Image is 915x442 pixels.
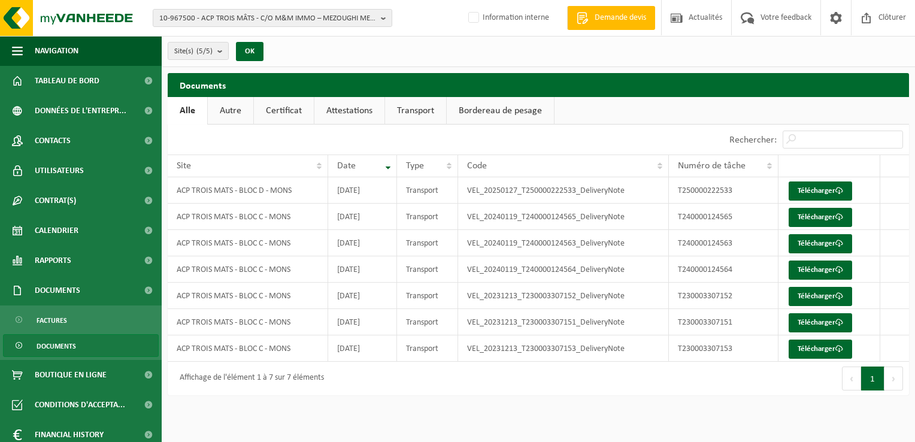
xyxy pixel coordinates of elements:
td: VEL_20231213_T230003307153_DeliveryNote [458,335,669,362]
span: Rapports [35,246,71,276]
h2: Documents [168,73,909,96]
span: Factures [37,309,67,332]
td: T230003307153 [669,335,778,362]
a: Télécharger [789,340,852,359]
span: Conditions d'accepta... [35,390,125,420]
count: (5/5) [196,47,213,55]
td: T230003307152 [669,283,778,309]
label: Information interne [466,9,549,27]
td: T230003307151 [669,309,778,335]
span: Tableau de bord [35,66,99,96]
td: [DATE] [328,335,397,362]
a: Documents [3,334,159,357]
button: Next [884,367,903,390]
a: Factures [3,308,159,331]
a: Alle [168,97,207,125]
td: Transport [397,256,458,283]
span: Calendrier [35,216,78,246]
a: Attestations [314,97,384,125]
span: Utilisateurs [35,156,84,186]
div: Affichage de l'élément 1 à 7 sur 7 éléments [174,368,324,389]
span: Documents [37,335,76,358]
a: Télécharger [789,287,852,306]
td: ACP TROIS MATS - BLOC C - MONS [168,283,328,309]
button: Previous [842,367,861,390]
a: Télécharger [789,181,852,201]
td: Transport [397,177,458,204]
td: ACP TROIS MATS - BLOC D - MONS [168,177,328,204]
td: Transport [397,335,458,362]
td: VEL_20231213_T230003307151_DeliveryNote [458,309,669,335]
span: Site [177,161,191,171]
td: T240000124563 [669,230,778,256]
span: Demande devis [592,12,649,24]
span: Contacts [35,126,71,156]
td: [DATE] [328,177,397,204]
td: T250000222533 [669,177,778,204]
span: Numéro de tâche [678,161,746,171]
td: T240000124564 [669,256,778,283]
a: Bordereau de pesage [447,97,554,125]
td: VEL_20240119_T240000124564_DeliveryNote [458,256,669,283]
span: 10-967500 - ACP TROIS MÂTS - C/O M&M IMMO – MEZOUGHI MEHDI - FRAMERIES [159,10,376,28]
td: T240000124565 [669,204,778,230]
td: [DATE] [328,230,397,256]
label: Rechercher: [729,135,777,145]
a: Transport [385,97,446,125]
td: ACP TROIS MATS - BLOC C - MONS [168,256,328,283]
td: Transport [397,204,458,230]
td: VEL_20240119_T240000124565_DeliveryNote [458,204,669,230]
td: Transport [397,309,458,335]
td: VEL_20250127_T250000222533_DeliveryNote [458,177,669,204]
td: ACP TROIS MATS - BLOC C - MONS [168,230,328,256]
td: [DATE] [328,309,397,335]
a: Certificat [254,97,314,125]
td: ACP TROIS MATS - BLOC C - MONS [168,335,328,362]
button: 1 [861,367,884,390]
td: VEL_20240119_T240000124563_DeliveryNote [458,230,669,256]
a: Télécharger [789,208,852,227]
span: Données de l'entrepr... [35,96,126,126]
td: [DATE] [328,256,397,283]
span: Type [406,161,424,171]
a: Télécharger [789,261,852,280]
a: Demande devis [567,6,655,30]
span: Documents [35,276,80,305]
button: 10-967500 - ACP TROIS MÂTS - C/O M&M IMMO – MEZOUGHI MEHDI - FRAMERIES [153,9,392,27]
td: VEL_20231213_T230003307152_DeliveryNote [458,283,669,309]
td: ACP TROIS MATS - BLOC C - MONS [168,204,328,230]
span: Navigation [35,36,78,66]
td: [DATE] [328,204,397,230]
span: Site(s) [174,43,213,60]
span: Boutique en ligne [35,360,107,390]
a: Télécharger [789,313,852,332]
span: Code [467,161,487,171]
td: Transport [397,283,458,309]
a: Télécharger [789,234,852,253]
span: Contrat(s) [35,186,76,216]
button: OK [236,42,263,61]
td: [DATE] [328,283,397,309]
span: Date [337,161,356,171]
button: Site(s)(5/5) [168,42,229,60]
td: ACP TROIS MATS - BLOC C - MONS [168,309,328,335]
td: Transport [397,230,458,256]
a: Autre [208,97,253,125]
